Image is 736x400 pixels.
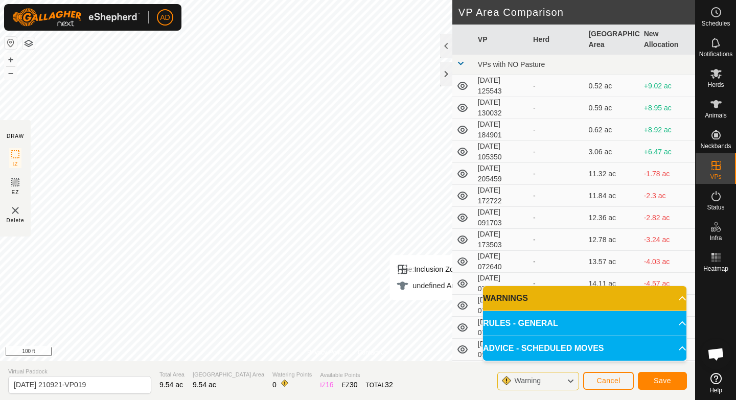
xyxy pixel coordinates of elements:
span: 30 [350,381,358,389]
div: - [533,81,580,91]
span: Delete [7,217,25,224]
div: IZ [320,380,333,390]
div: - [533,147,580,157]
button: Cancel [583,372,634,390]
span: Herds [707,82,724,88]
span: VPs [710,174,721,180]
span: Status [707,204,724,210]
td: 0.59 ac [584,97,639,119]
td: -4.57 ac [640,273,695,295]
td: +6.47 ac [640,141,695,163]
span: Help [709,387,722,393]
p-accordion-header: RULES - GENERAL [483,311,686,336]
p-accordion-header: WARNINGS [483,286,686,311]
a: Contact Us [358,348,388,357]
span: Schedules [701,20,730,27]
span: Available Points [320,371,393,380]
td: [DATE] 091427 [474,339,529,361]
button: Reset Map [5,37,17,49]
th: New Allocation [640,25,695,55]
td: [DATE] 172722 [474,185,529,207]
div: - [533,191,580,201]
td: [DATE] 091703 [474,207,529,229]
td: 13.57 ac [584,251,639,273]
td: [DATE] 173503 [474,229,529,251]
span: Warning [514,377,541,385]
span: RULES - GENERAL [483,317,558,330]
th: Herd [529,25,584,55]
span: IZ [13,160,18,168]
span: Save [654,377,671,385]
span: 9.54 ac [193,381,216,389]
span: Virtual Paddock [8,367,151,376]
span: ADVICE - SCHEDULED MOVES [483,342,604,355]
div: - [533,103,580,113]
th: [GEOGRAPHIC_DATA] Area [584,25,639,55]
td: 0.52 ac [584,75,639,97]
div: undefined Animal [396,279,469,292]
a: Help [696,369,736,397]
span: Neckbands [700,143,731,149]
td: -1.78 ac [640,163,695,185]
h2: VP Area Comparison [458,6,695,18]
button: + [5,54,17,66]
div: - [533,213,580,223]
td: [DATE] 073249 [474,317,529,339]
th: VP [474,25,529,55]
span: 32 [385,381,393,389]
td: [DATE] 072714 [474,273,529,295]
button: Map Layers [22,37,35,50]
span: Cancel [596,377,620,385]
td: -2.82 ac [640,207,695,229]
a: Open chat [701,339,731,369]
span: 9.54 ac [159,381,183,389]
td: +9.02 ac [640,75,695,97]
button: Save [638,372,687,390]
td: +8.95 ac [640,97,695,119]
img: Gallagher Logo [12,8,140,27]
div: DRAW [7,132,24,140]
td: [DATE] 072640 [474,251,529,273]
span: Notifications [699,51,732,57]
span: Animals [705,112,727,119]
div: - [533,256,580,267]
td: 3.06 ac [584,141,639,163]
a: Privacy Policy [307,348,346,357]
td: 0.62 ac [584,119,639,141]
td: 12.36 ac [584,207,639,229]
button: – [5,67,17,79]
td: [DATE] 205459 [474,163,529,185]
span: Watering Points [272,370,312,379]
td: +8.92 ac [640,119,695,141]
span: AD [160,12,170,23]
p-accordion-header: ADVICE - SCHEDULED MOVES [483,336,686,361]
td: 11.32 ac [584,163,639,185]
span: EZ [12,189,19,196]
span: Infra [709,235,722,241]
td: -4.03 ac [640,251,695,273]
img: VP [9,204,21,217]
div: - [533,234,580,245]
span: WARNINGS [483,292,528,304]
td: [DATE] 130032 [474,97,529,119]
td: 12.78 ac [584,229,639,251]
span: 0 [272,381,277,389]
td: 11.84 ac [584,185,639,207]
td: 14.11 ac [584,273,639,295]
td: -2.3 ac [640,185,695,207]
td: [DATE] 184901 [474,119,529,141]
td: [DATE] 105350 [474,141,529,163]
div: - [533,169,580,179]
td: [DATE] 125543 [474,75,529,97]
span: 16 [326,381,334,389]
div: TOTAL [366,380,393,390]
td: -3.24 ac [640,229,695,251]
td: [DATE] 073117 [474,295,529,317]
span: [GEOGRAPHIC_DATA] Area [193,370,264,379]
div: - [533,125,580,135]
span: Heatmap [703,266,728,272]
div: - [533,278,580,289]
td: [DATE] 071350 [474,361,529,383]
span: Total Area [159,370,185,379]
div: Inclusion Zone [396,263,469,275]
